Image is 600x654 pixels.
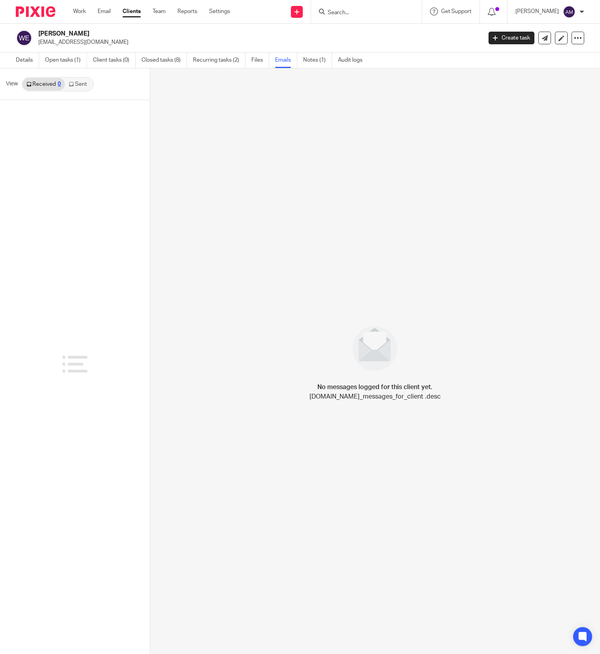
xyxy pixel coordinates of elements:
[123,8,141,15] a: Clients
[65,78,92,91] a: Sent
[16,53,39,68] a: Details
[515,8,559,15] p: [PERSON_NAME]
[23,78,65,91] a: Received0
[563,6,575,18] img: svg%3E
[317,382,432,392] h4: No messages logged for this client yet.
[16,6,55,17] img: Pixie
[303,53,332,68] a: Notes (1)
[58,81,61,87] div: 0
[489,32,534,44] a: Create task
[153,8,166,15] a: Team
[73,8,86,15] a: Work
[98,8,111,15] a: Email
[209,8,230,15] a: Settings
[93,53,136,68] a: Client tasks (0)
[177,8,197,15] a: Reports
[338,53,368,68] a: Audit logs
[441,9,472,14] span: Get Support
[193,53,245,68] a: Recurring tasks (2)
[309,392,441,401] p: [DOMAIN_NAME]_messages_for_client .desc
[142,53,187,68] a: Closed tasks (8)
[45,53,87,68] a: Open tasks (1)
[327,9,398,17] input: Search
[347,321,402,376] img: image
[38,38,477,46] p: [EMAIL_ADDRESS][DOMAIN_NAME]
[275,53,297,68] a: Emails
[16,30,32,46] img: svg%3E
[251,53,269,68] a: Files
[38,30,389,38] h2: [PERSON_NAME]
[6,80,18,88] span: View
